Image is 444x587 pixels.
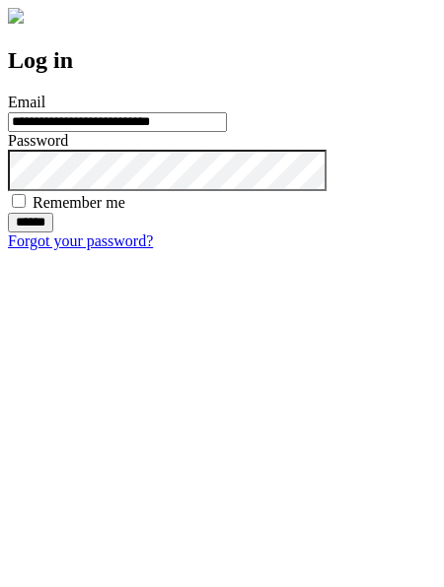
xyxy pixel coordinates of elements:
a: Forgot your password? [8,232,153,249]
label: Email [8,94,45,110]
label: Password [8,132,68,149]
label: Remember me [33,194,125,211]
h2: Log in [8,47,436,74]
img: logo-4e3dc11c47720685a147b03b5a06dd966a58ff35d612b21f08c02c0306f2b779.png [8,8,24,24]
